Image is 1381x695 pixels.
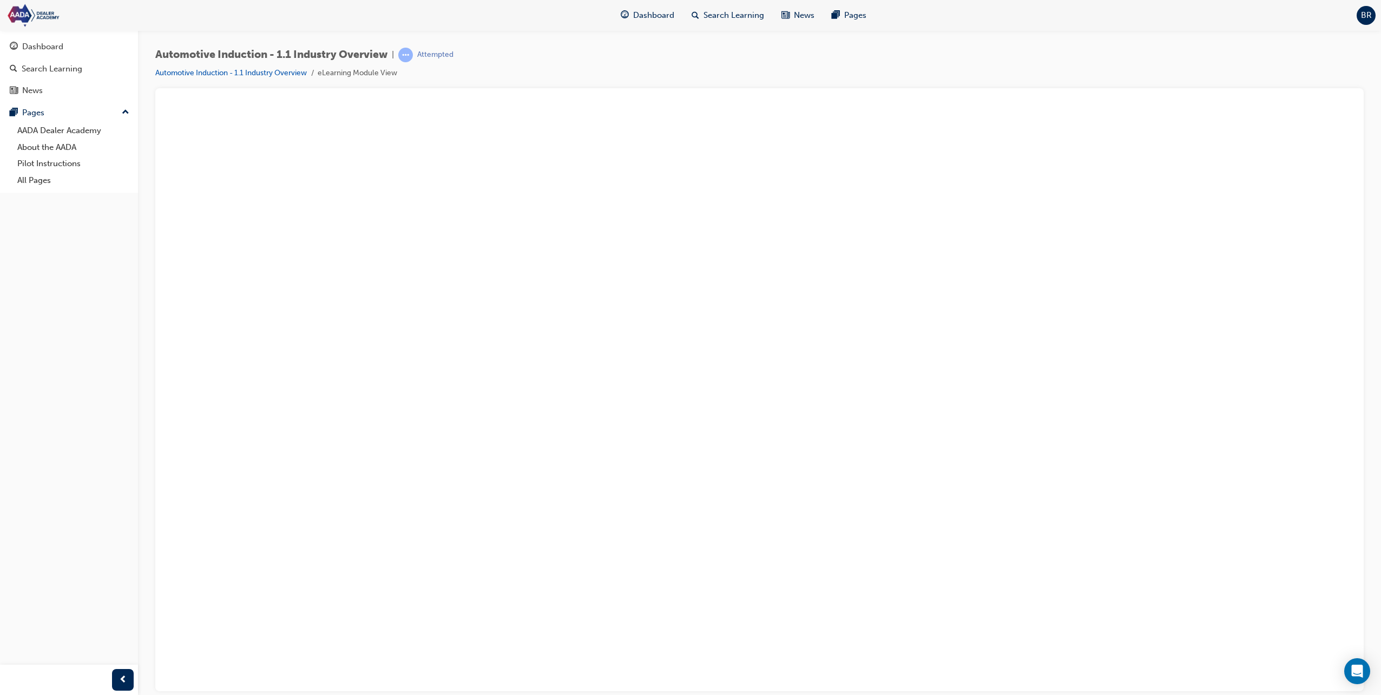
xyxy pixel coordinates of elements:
span: Dashboard [633,9,674,22]
a: About the AADA [13,139,134,156]
a: Automotive Induction - 1.1 Industry Overview [155,68,307,77]
span: | [392,49,394,61]
div: News [22,84,43,97]
span: pages-icon [10,108,18,118]
a: search-iconSearch Learning [683,4,773,27]
span: News [794,9,814,22]
a: AADA Dealer Academy [13,122,134,139]
img: Trak [5,3,130,28]
span: prev-icon [119,673,127,687]
span: guage-icon [621,9,629,22]
button: DashboardSearch LearningNews [4,35,134,103]
span: learningRecordVerb_ATTEMPT-icon [398,48,413,62]
button: Pages [4,103,134,123]
div: Pages [22,107,44,119]
span: news-icon [781,9,790,22]
li: eLearning Module View [318,67,397,80]
span: news-icon [10,86,18,96]
a: Pilot Instructions [13,155,134,172]
div: Attempted [417,50,453,60]
div: Dashboard [22,41,63,53]
button: BR [1357,6,1376,25]
a: All Pages [13,172,134,189]
span: Search Learning [703,9,764,22]
span: search-icon [10,64,17,74]
div: Open Intercom Messenger [1344,658,1370,684]
a: guage-iconDashboard [612,4,683,27]
a: Search Learning [4,59,134,79]
span: Automotive Induction - 1.1 Industry Overview [155,49,387,61]
a: Dashboard [4,37,134,57]
span: search-icon [692,9,699,22]
a: News [4,81,134,101]
span: pages-icon [832,9,840,22]
div: Search Learning [22,63,82,75]
span: guage-icon [10,42,18,52]
a: pages-iconPages [823,4,875,27]
span: Pages [844,9,866,22]
a: news-iconNews [773,4,823,27]
span: BR [1361,9,1372,22]
span: up-icon [122,106,129,120]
